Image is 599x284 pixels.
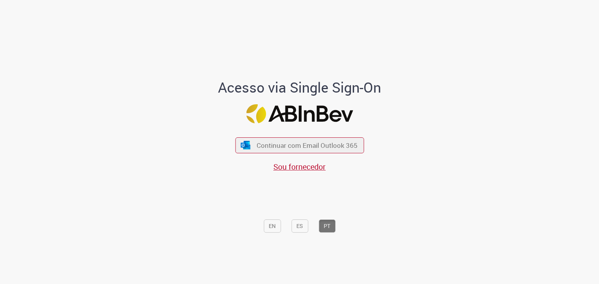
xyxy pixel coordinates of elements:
[257,141,358,150] span: Continuar com Email Outlook 365
[191,80,408,95] h1: Acesso via Single Sign-On
[235,137,364,153] button: ícone Azure/Microsoft 360 Continuar com Email Outlook 365
[240,141,251,149] img: ícone Azure/Microsoft 360
[264,219,281,233] button: EN
[319,219,335,233] button: PT
[291,219,308,233] button: ES
[273,161,326,172] a: Sou fornecedor
[246,104,353,123] img: Logo ABInBev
